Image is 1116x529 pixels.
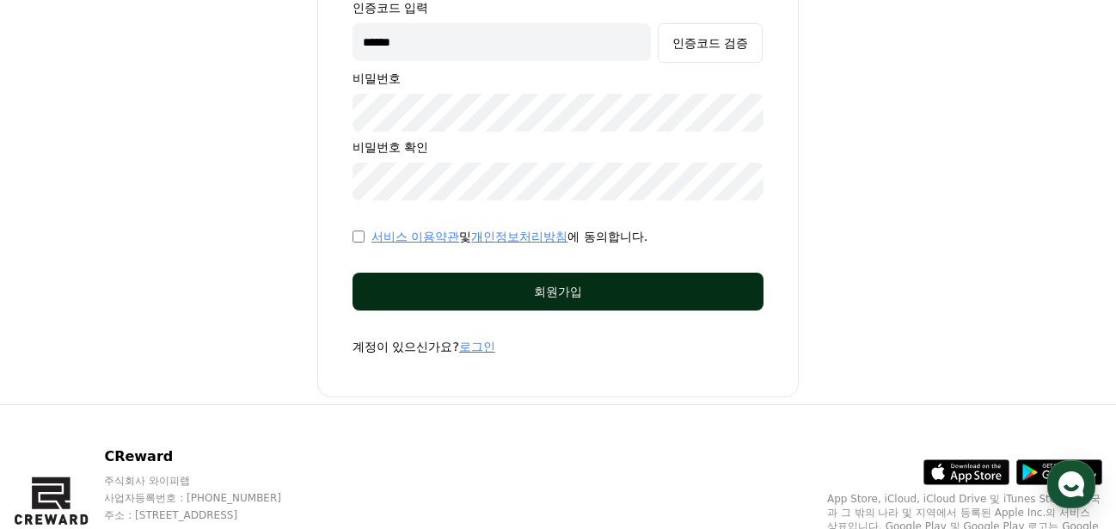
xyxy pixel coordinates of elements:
[5,386,113,429] a: 홈
[387,283,729,300] div: 회원가입
[353,273,763,311] button: 회원가입
[54,412,64,426] span: 홈
[222,386,330,429] a: 설정
[157,413,178,427] span: 대화
[353,138,763,156] p: 비밀번호 확인
[353,338,763,355] p: 계정이 있으신가요?
[266,412,286,426] span: 설정
[672,34,748,52] div: 인증코드 검증
[371,228,647,245] p: 및 에 동의합니다.
[353,70,763,87] p: 비밀번호
[658,23,763,63] button: 인증코드 검증
[104,474,314,488] p: 주식회사 와이피랩
[104,446,314,467] p: CReward
[104,491,314,505] p: 사업자등록번호 : [PHONE_NUMBER]
[104,508,314,522] p: 주소 : [STREET_ADDRESS]
[471,230,567,243] a: 개인정보처리방침
[459,340,495,354] a: 로그인
[113,386,222,429] a: 대화
[371,230,459,243] a: 서비스 이용약관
